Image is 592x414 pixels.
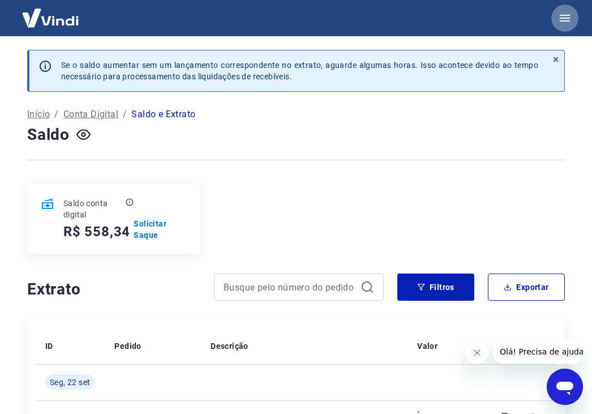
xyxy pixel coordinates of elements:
h5: R$ 558,34 [63,223,130,241]
a: Conta Digital [63,108,118,121]
iframe: Mensagem da empresa [493,339,583,364]
p: Valor [417,340,437,352]
p: / [54,108,58,121]
iframe: Botão para abrir a janela de mensagens [547,369,583,405]
input: Busque pelo número do pedido [224,279,356,296]
span: Olá! Precisa de ajuda? [7,8,95,17]
p: Se o saldo aumentar sem um lançamento correspondente no extrato, aguarde algumas horas. Isso acon... [61,59,538,82]
button: Exportar [488,274,565,301]
p: Descrição [211,340,248,352]
p: Saldo e Extrato [131,108,195,121]
span: Seg, 22 set [50,377,90,388]
iframe: Fechar mensagem [466,342,488,364]
p: Saldo conta digital [63,198,123,220]
a: Solicitar Saque [134,218,187,241]
button: Filtros [397,274,474,301]
h4: Extrato [27,278,200,301]
p: / [123,108,127,121]
p: ID [45,340,53,352]
a: Início [27,108,50,121]
img: Vindi [14,1,87,35]
p: Pedido [114,340,141,352]
h4: Saldo [27,123,70,146]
